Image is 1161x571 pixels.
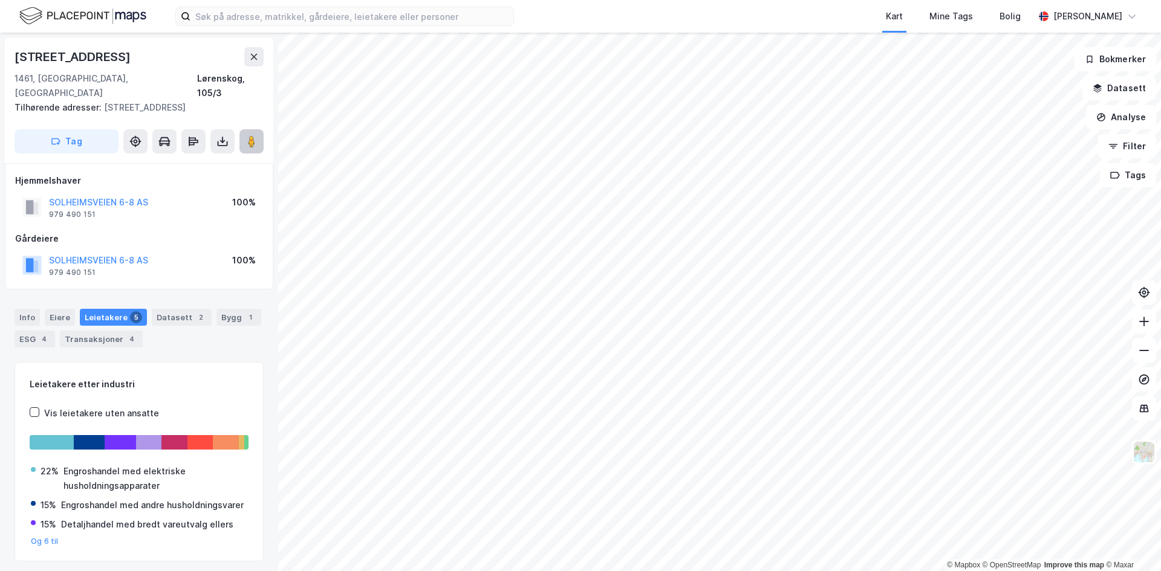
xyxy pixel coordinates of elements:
[1075,47,1156,71] button: Bokmerker
[41,517,56,532] div: 15%
[1101,513,1161,571] div: Kontrollprogram for chat
[15,173,263,188] div: Hjemmelshaver
[61,517,233,532] div: Detaljhandel med bredt vareutvalg ellers
[15,231,263,246] div: Gårdeiere
[15,102,104,112] span: Tilhørende adresser:
[929,9,973,24] div: Mine Tags
[15,331,55,347] div: ESG
[130,311,142,323] div: 5
[244,311,256,323] div: 1
[61,498,244,512] div: Engroshandel med andre husholdningsvarer
[216,309,261,326] div: Bygg
[80,309,147,326] div: Leietakere
[15,100,254,115] div: [STREET_ADDRESS]
[30,377,249,392] div: Leietakere etter industri
[38,333,50,345] div: 4
[15,47,133,66] div: [STREET_ADDRESS]
[19,5,146,27] img: logo.f888ab2527a4732fd821a326f86c7f29.svg
[152,309,212,326] div: Datasett
[60,331,143,347] div: Transaksjoner
[947,561,980,569] a: Mapbox
[232,195,256,210] div: 100%
[126,333,138,345] div: 4
[190,7,513,25] input: Søk på adresse, matrikkel, gårdeiere, leietakere eller personer
[41,498,56,512] div: 15%
[1098,134,1156,158] button: Filter
[49,210,96,219] div: 979 490 151
[49,268,96,277] div: 979 490 151
[1101,513,1161,571] iframe: Chat Widget
[1133,440,1156,463] img: Z
[63,464,247,493] div: Engroshandel med elektriske husholdningsapparater
[15,309,40,326] div: Info
[983,561,1041,569] a: OpenStreetMap
[31,537,59,546] button: Og 6 til
[195,311,207,323] div: 2
[1086,105,1156,129] button: Analyse
[1053,9,1122,24] div: [PERSON_NAME]
[1100,163,1156,187] button: Tags
[41,464,59,479] div: 22%
[1082,76,1156,100] button: Datasett
[15,129,119,153] button: Tag
[44,406,159,421] div: Vis leietakere uten ansatte
[232,253,256,268] div: 100%
[1044,561,1104,569] a: Improve this map
[1000,9,1021,24] div: Bolig
[197,71,264,100] div: Lørenskog, 105/3
[886,9,903,24] div: Kart
[15,71,197,100] div: 1461, [GEOGRAPHIC_DATA], [GEOGRAPHIC_DATA]
[45,309,75,326] div: Eiere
